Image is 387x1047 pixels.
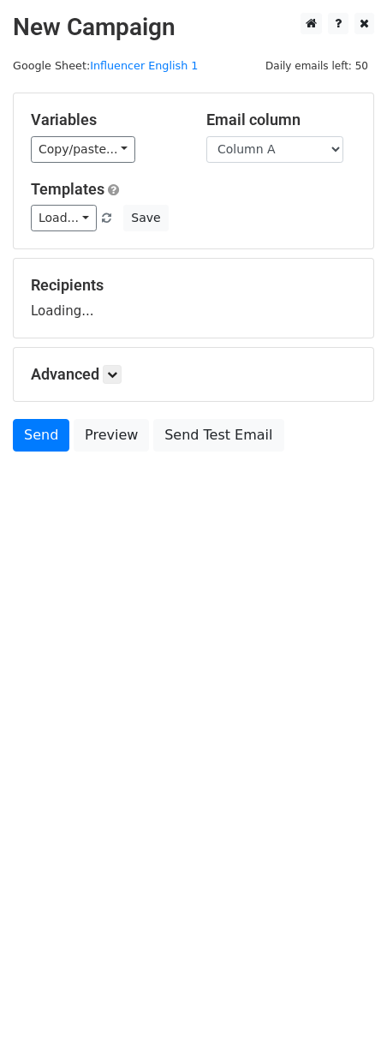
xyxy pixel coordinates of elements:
h2: New Campaign [13,13,374,42]
a: Send Test Email [153,419,283,452]
small: Google Sheet: [13,59,198,72]
a: Preview [74,419,149,452]
a: Send [13,419,69,452]
h5: Recipients [31,276,356,295]
a: Load... [31,205,97,231]
a: Daily emails left: 50 [259,59,374,72]
a: Influencer English 1 [90,59,198,72]
span: Daily emails left: 50 [259,57,374,75]
a: Copy/paste... [31,136,135,163]
a: Templates [31,180,104,198]
h5: Advanced [31,365,356,384]
h5: Variables [31,111,181,129]
div: Loading... [31,276,356,320]
button: Save [123,205,168,231]
h5: Email column [206,111,356,129]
